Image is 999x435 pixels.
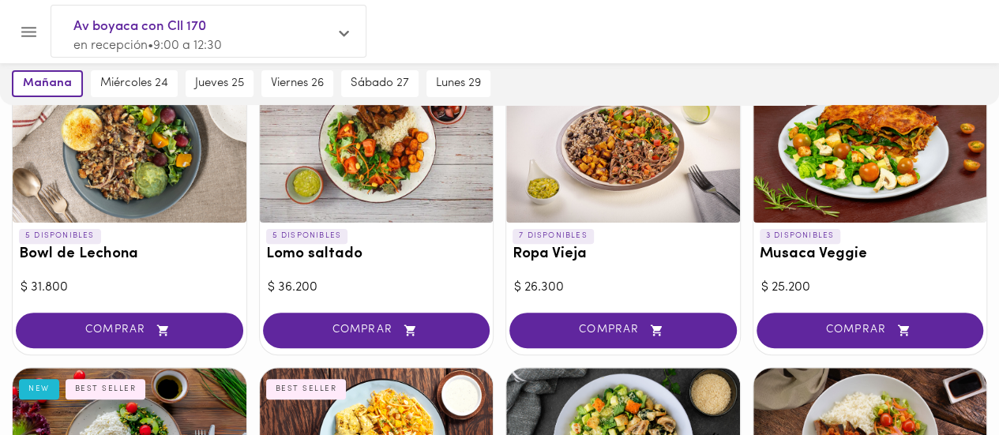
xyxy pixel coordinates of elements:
span: mañana [23,77,72,91]
div: $ 31.800 [21,279,238,297]
p: 5 DISPONIBLES [19,229,101,243]
h3: Ropa Vieja [513,246,734,263]
div: Musaca Veggie [753,73,987,223]
div: NEW [19,379,59,399]
p: 3 DISPONIBLES [760,229,841,243]
button: COMPRAR [16,313,243,348]
button: jueves 25 [186,70,254,97]
button: COMPRAR [263,313,490,348]
p: 7 DISPONIBLES [513,229,594,243]
h3: Musaca Veggie [760,246,981,263]
button: mañana [12,70,83,97]
div: $ 26.300 [514,279,732,297]
iframe: Messagebird Livechat Widget [907,343,983,419]
span: viernes 26 [271,77,324,91]
h3: Lomo saltado [266,246,487,263]
span: en recepción • 9:00 a 12:30 [73,39,222,52]
button: viernes 26 [261,70,333,97]
div: BEST SELLER [266,379,347,399]
span: miércoles 24 [100,77,168,91]
div: Ropa Vieja [506,73,740,223]
p: 5 DISPONIBLES [266,229,348,243]
span: jueves 25 [195,77,244,91]
span: COMPRAR [776,324,964,337]
button: COMPRAR [757,313,984,348]
span: sábado 27 [351,77,409,91]
button: miércoles 24 [91,70,178,97]
span: COMPRAR [529,324,717,337]
button: lunes 29 [426,70,490,97]
div: Lomo saltado [260,73,494,223]
h3: Bowl de Lechona [19,246,240,263]
span: lunes 29 [436,77,481,91]
button: Menu [9,13,48,51]
div: $ 36.200 [268,279,486,297]
span: COMPRAR [283,324,471,337]
button: sábado 27 [341,70,419,97]
div: Bowl de Lechona [13,73,246,223]
button: COMPRAR [509,313,737,348]
div: $ 25.200 [761,279,979,297]
span: Av boyaca con Cll 170 [73,17,328,37]
div: BEST SELLER [66,379,146,399]
span: COMPRAR [36,324,223,337]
